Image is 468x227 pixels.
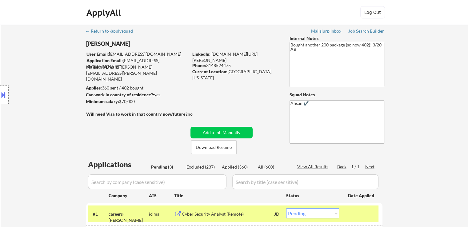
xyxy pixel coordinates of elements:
[86,92,186,98] div: yes
[109,211,149,223] div: careers-[PERSON_NAME]
[86,92,154,97] strong: Can work in country of residence?:
[192,63,206,68] strong: Phone:
[188,111,205,117] div: no
[286,190,339,201] div: Status
[149,193,174,199] div: ATS
[222,164,253,170] div: Applied (360)
[192,51,210,57] strong: LinkedIn:
[88,174,226,189] input: Search by company (case sensitive)
[182,211,275,217] div: Cyber Security Analyst (Remote)
[290,35,384,42] div: Internal Notes
[274,208,280,219] div: JD
[174,193,280,199] div: Title
[86,29,139,35] a: ← Return to /applysquad
[149,211,174,217] div: icims
[86,29,139,33] div: ← Return to /applysquad
[93,211,104,217] div: #1
[86,58,188,70] div: [EMAIL_ADDRESS][DOMAIN_NAME]
[348,29,384,33] div: Job Search Builder
[337,164,347,170] div: Back
[109,193,149,199] div: Company
[190,127,253,138] button: Add a Job Manually
[290,92,384,98] div: Squad Notes
[86,40,213,48] div: [PERSON_NAME]
[86,98,188,105] div: $70,000
[86,51,188,57] div: [EMAIL_ADDRESS][DOMAIN_NAME]
[86,7,123,18] div: ApplyAll
[297,164,330,170] div: View All Results
[192,51,258,63] a: [DOMAIN_NAME][URL][PERSON_NAME]
[192,62,279,69] div: 3148524475
[191,140,237,154] button: Download Resume
[348,29,384,35] a: Job Search Builder
[86,64,188,82] div: [PERSON_NAME][EMAIL_ADDRESS][PERSON_NAME][DOMAIN_NAME]
[88,161,149,168] div: Applications
[311,29,342,33] div: Mailslurp Inbox
[365,164,375,170] div: Next
[258,164,289,170] div: All (600)
[232,174,378,189] input: Search by title (case sensitive)
[86,111,189,117] strong: Will need Visa to work in that country now/future?:
[348,193,375,199] div: Date Applied
[151,164,182,170] div: Pending (3)
[351,164,365,170] div: 1 / 1
[86,85,188,91] div: 360 sent / 402 bought
[192,69,279,81] div: [GEOGRAPHIC_DATA], [US_STATE]
[311,29,342,35] a: Mailslurp Inbox
[360,6,385,18] button: Log Out
[192,69,227,74] strong: Current Location:
[186,164,217,170] div: Excluded (237)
